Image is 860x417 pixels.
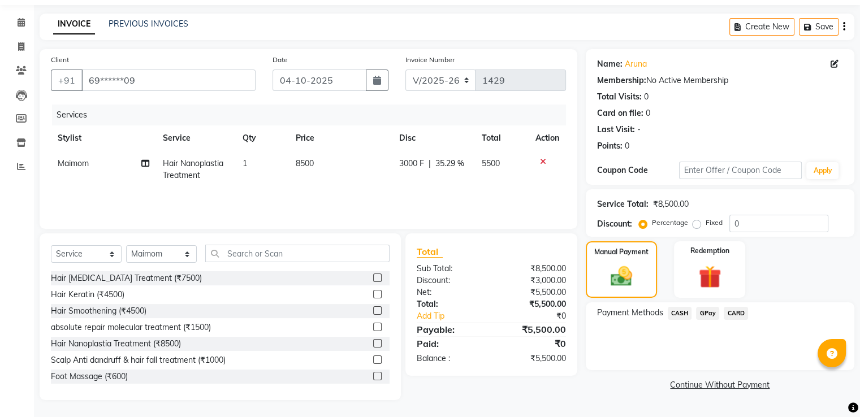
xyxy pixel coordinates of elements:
[491,263,574,275] div: ₹8,500.00
[597,58,623,70] div: Name:
[706,218,723,228] label: Fixed
[243,158,247,168] span: 1
[289,125,392,151] th: Price
[597,75,843,86] div: No Active Membership
[491,353,574,364] div: ₹5,500.00
[491,275,574,286] div: ₹3,000.00
[597,307,663,319] span: Payment Methods
[597,140,623,152] div: Points:
[625,140,629,152] div: 0
[491,337,574,350] div: ₹0
[597,218,632,230] div: Discount:
[690,246,729,256] label: Redemption
[58,158,89,168] span: Maimom
[51,55,69,65] label: Client
[597,198,649,210] div: Service Total:
[81,69,256,91] input: Search by Name/Mobile/Email/Code
[597,75,646,86] div: Membership:
[51,354,226,366] div: Scalp Anti dandruff & hair fall treatment (₹1000)
[408,310,505,322] a: Add Tip
[696,307,719,320] span: GPay
[51,371,128,383] div: Foot Massage (₹600)
[679,162,802,179] input: Enter Offer / Coupon Code
[505,310,574,322] div: ₹0
[668,307,692,320] span: CASH
[729,18,794,36] button: Create New
[594,247,649,257] label: Manual Payment
[491,286,574,298] div: ₹5,500.00
[405,55,455,65] label: Invoice Number
[408,323,491,336] div: Payable:
[625,58,647,70] a: Aruna
[417,246,443,258] span: Total
[408,275,491,286] div: Discount:
[482,158,500,168] span: 5500
[692,263,728,291] img: _gift.svg
[109,19,188,29] a: PREVIOUS INVOICES
[408,286,491,298] div: Net:
[597,91,642,103] div: Total Visits:
[588,379,852,391] a: Continue Without Payment
[51,338,181,350] div: Hair Nanoplastia Treatment (₹8500)
[806,162,839,179] button: Apply
[604,264,639,289] img: _cash.svg
[156,125,236,151] th: Service
[408,353,491,364] div: Balance :
[597,164,679,176] div: Coupon Code
[205,245,390,262] input: Search or Scan
[236,125,289,151] th: Qty
[491,298,574,310] div: ₹5,500.00
[51,125,156,151] th: Stylist
[51,322,211,333] div: absolute repair molecular treatment (₹1500)
[799,18,839,36] button: Save
[408,337,491,350] div: Paid:
[491,323,574,336] div: ₹5,500.00
[408,298,491,310] div: Total:
[435,158,464,170] span: 35.29 %
[653,198,689,210] div: ₹8,500.00
[724,307,748,320] span: CARD
[392,125,474,151] th: Disc
[51,289,124,301] div: Hair Keratin (₹4500)
[296,158,314,168] span: 8500
[644,91,649,103] div: 0
[429,158,431,170] span: |
[399,158,424,170] span: 3000 F
[53,14,95,34] a: INVOICE
[52,105,574,125] div: Services
[408,263,491,275] div: Sub Total:
[163,158,223,180] span: Hair Nanoplastia Treatment
[51,305,146,317] div: Hair Smoothening (₹4500)
[597,107,643,119] div: Card on file:
[637,124,641,136] div: -
[529,125,566,151] th: Action
[475,125,529,151] th: Total
[597,124,635,136] div: Last Visit:
[51,272,202,284] div: Hair [MEDICAL_DATA] Treatment (₹7500)
[646,107,650,119] div: 0
[273,55,288,65] label: Date
[51,69,83,91] button: +91
[652,218,688,228] label: Percentage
